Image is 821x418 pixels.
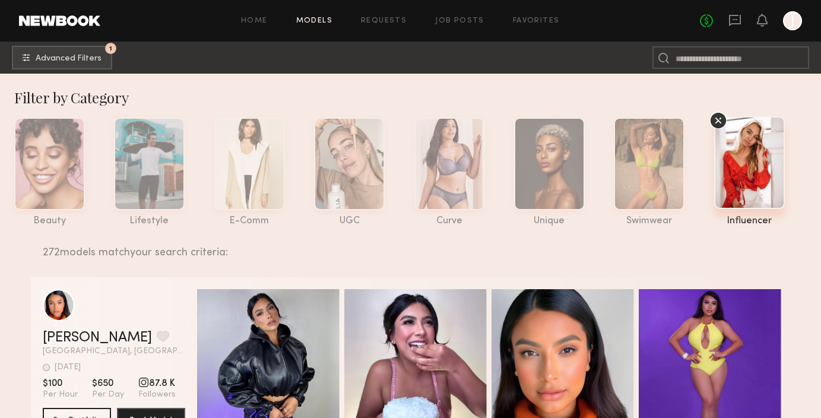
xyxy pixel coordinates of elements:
[114,216,185,226] div: lifestyle
[36,55,102,63] span: Advanced Filters
[414,216,485,226] div: curve
[43,233,781,258] div: 272 models match your search criteria:
[12,46,112,69] button: 1Advanced Filters
[92,389,124,400] span: Per Day
[314,216,385,226] div: UGC
[296,17,332,25] a: Models
[14,216,85,226] div: beauty
[435,17,484,25] a: Job Posts
[14,88,819,107] div: Filter by Category
[55,363,81,372] div: [DATE]
[214,216,285,226] div: e-comm
[714,216,785,226] div: influencer
[514,216,585,226] div: unique
[138,378,176,389] span: 87.8 K
[92,378,124,389] span: $650
[43,331,152,345] a: [PERSON_NAME]
[43,389,78,400] span: Per Hour
[513,17,560,25] a: Favorites
[783,11,802,30] a: J
[614,216,684,226] div: swimwear
[361,17,407,25] a: Requests
[138,389,176,400] span: Followers
[43,347,185,356] span: [GEOGRAPHIC_DATA], [GEOGRAPHIC_DATA]
[109,46,112,51] span: 1
[241,17,268,25] a: Home
[43,378,78,389] span: $100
